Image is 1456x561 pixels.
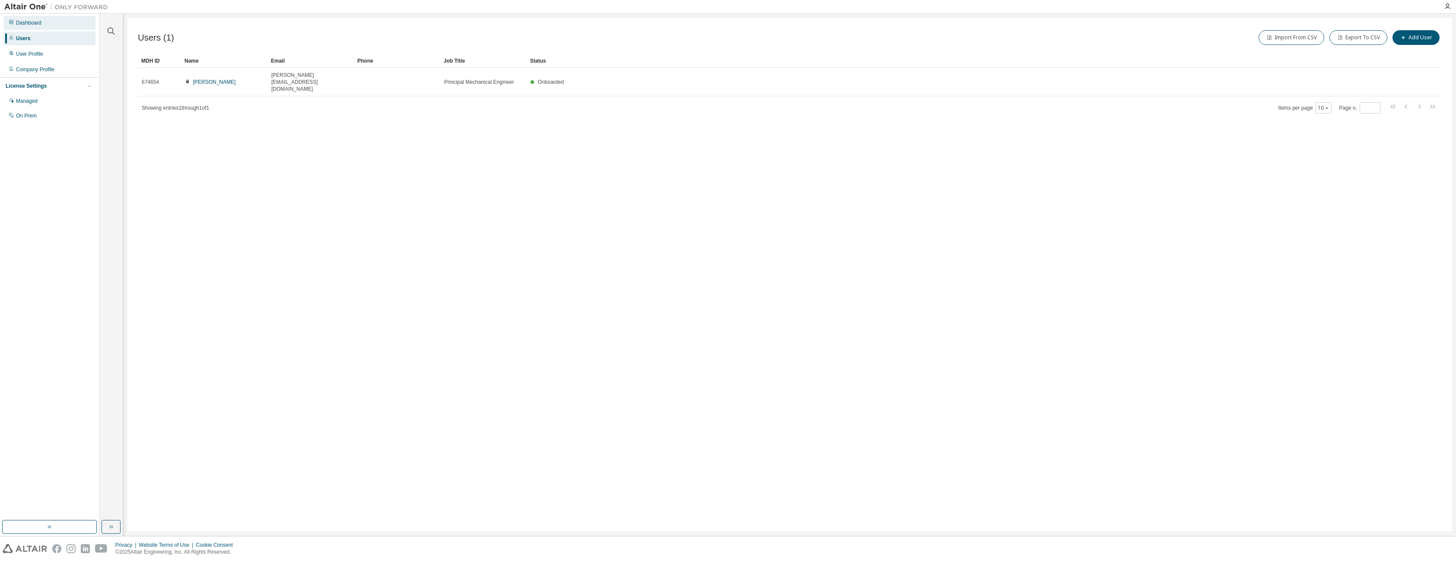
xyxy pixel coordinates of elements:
img: altair_logo.svg [3,544,47,553]
button: Export To CSV [1329,30,1387,45]
div: Email [271,54,350,68]
div: Phone [357,54,437,68]
div: Name [184,54,264,68]
span: Page n. [1339,102,1380,114]
button: Add User [1392,30,1440,45]
div: User Profile [16,51,43,57]
div: On Prem [16,112,37,119]
div: Dashboard [16,19,41,26]
button: Import From CSV [1259,30,1324,45]
div: License Settings [6,82,47,89]
div: Privacy [115,542,139,548]
span: [PERSON_NAME][EMAIL_ADDRESS][DOMAIN_NAME] [271,72,350,92]
span: Showing entries 1 through 1 of 1 [142,105,209,111]
span: Items per page [1278,102,1332,114]
button: 10 [1318,105,1329,111]
div: MDH ID [141,54,178,68]
div: Job Title [444,54,523,68]
div: Users [16,35,30,42]
div: Managed [16,98,38,105]
img: facebook.svg [52,544,61,553]
img: instagram.svg [67,544,76,553]
span: Users (1) [138,33,174,43]
img: youtube.svg [95,544,108,553]
img: linkedin.svg [81,544,90,553]
div: Status [530,54,1396,68]
span: Onboarded [538,79,564,85]
p: © 2025 Altair Engineering, Inc. All Rights Reserved. [115,548,238,556]
div: Cookie Consent [196,542,238,548]
a: [PERSON_NAME] [193,79,236,85]
div: Website Terms of Use [139,542,196,548]
img: Altair One [4,3,112,11]
div: Company Profile [16,66,54,73]
span: Principal Mechanical Engineer [444,79,514,86]
span: 674654 [142,79,159,86]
